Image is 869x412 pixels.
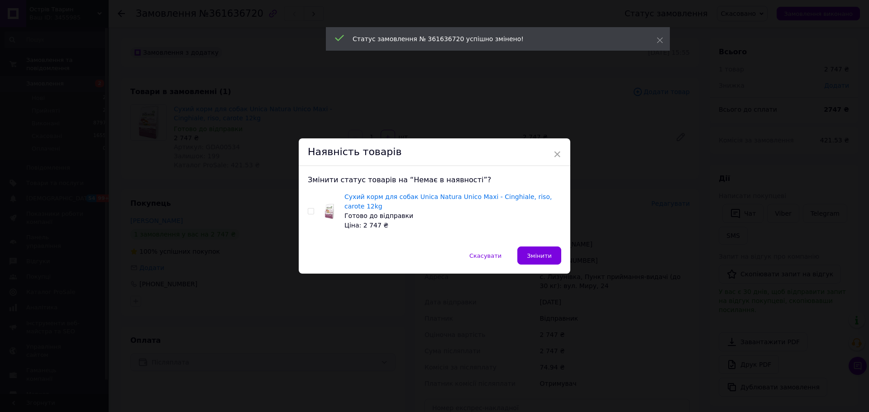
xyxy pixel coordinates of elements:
[308,175,561,185] div: Змінити статус товарів на “Немає в наявності”?
[353,34,634,43] div: Статус замовлення № 361636720 успішно змінено!
[527,252,552,259] span: Змінити
[344,221,561,230] div: Ціна: 2 747 ₴
[469,252,501,259] span: Скасувати
[344,211,561,221] div: Готово до відправки
[344,193,552,210] a: Сухий корм для собак Unica Natura Unico Maxi - Cinghiale, riso, carote 12kg
[553,147,561,162] span: ×
[299,138,570,166] div: Наявність товарів
[517,246,561,265] button: Змінити
[460,246,511,265] button: Скасувати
